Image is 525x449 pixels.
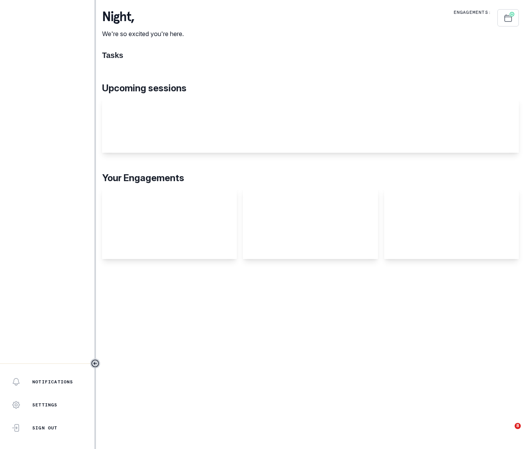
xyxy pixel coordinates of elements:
h1: Tasks [102,51,519,60]
p: We're so excited you're here. [102,29,184,38]
p: Sign Out [32,425,58,431]
p: night , [102,9,184,25]
button: Toggle sidebar [90,358,100,368]
p: Notifications [32,379,73,385]
p: Engagements: [454,9,491,15]
iframe: Intercom live chat [499,423,517,441]
p: Your Engagements [102,171,519,185]
button: Schedule Sessions [497,9,519,26]
p: Upcoming sessions [102,81,519,95]
p: Settings [32,402,58,408]
span: 8 [515,423,521,429]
